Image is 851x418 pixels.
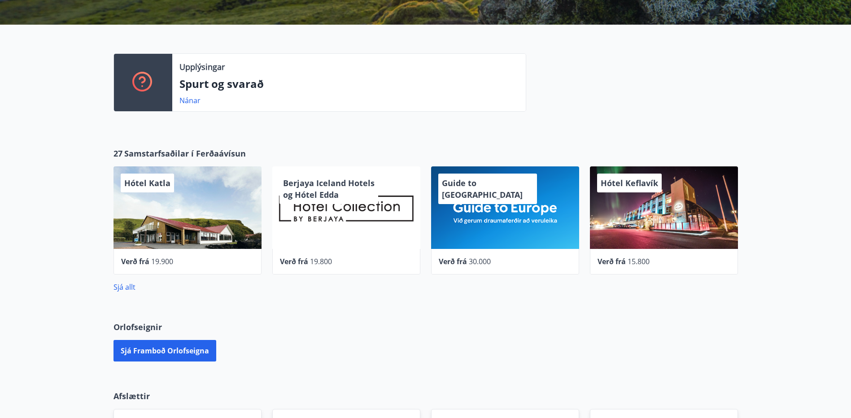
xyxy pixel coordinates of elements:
[121,257,149,266] span: Verð frá
[113,148,122,159] span: 27
[151,257,173,266] span: 19.900
[283,178,375,200] span: Berjaya Iceland Hotels og Hótel Edda
[113,390,738,402] p: Afslættir
[179,61,225,73] p: Upplýsingar
[113,282,135,292] a: Sjá allt
[124,178,170,188] span: Hótel Katla
[280,257,308,266] span: Verð frá
[310,257,332,266] span: 19.800
[601,178,658,188] span: Hótel Keflavík
[113,340,216,361] button: Sjá framboð orlofseigna
[442,178,523,200] span: Guide to [GEOGRAPHIC_DATA]
[179,76,519,91] p: Spurt og svarað
[598,257,626,266] span: Verð frá
[113,321,162,333] span: Orlofseignir
[469,257,491,266] span: 30.000
[628,257,650,266] span: 15.800
[439,257,467,266] span: Verð frá
[179,96,201,105] a: Nánar
[124,148,246,159] span: Samstarfsaðilar í Ferðaávísun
